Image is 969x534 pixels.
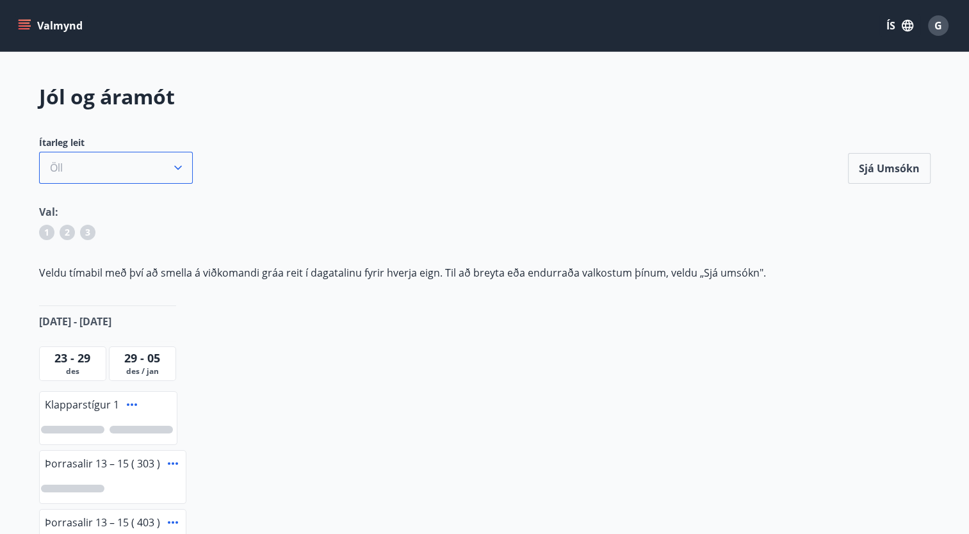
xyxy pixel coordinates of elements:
[39,136,193,149] span: Ítarleg leit
[45,457,160,471] span: Þorrasalir 13 – 15 ( 303 )
[934,19,942,33] span: G
[45,515,160,530] span: Þorrasalir 13 – 15 ( 403 )
[85,226,90,239] span: 3
[848,153,931,184] button: Sjá umsókn
[39,152,193,184] button: Öll
[44,226,49,239] span: 1
[65,226,70,239] span: 2
[45,398,119,412] span: Klapparstígur 1
[112,366,173,376] span: des / jan
[54,350,90,366] span: 23 - 29
[923,10,954,41] button: G
[15,14,88,37] button: menu
[50,161,63,175] span: Öll
[39,205,58,219] span: Val:
[879,14,920,37] button: ÍS
[39,83,931,111] h2: Jól og áramót
[124,350,160,366] span: 29 - 05
[42,366,103,376] span: des
[39,314,111,328] span: [DATE] - [DATE]
[39,266,931,280] p: Veldu tímabil með því að smella á viðkomandi gráa reit í dagatalinu fyrir hverja eign. Til að bre...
